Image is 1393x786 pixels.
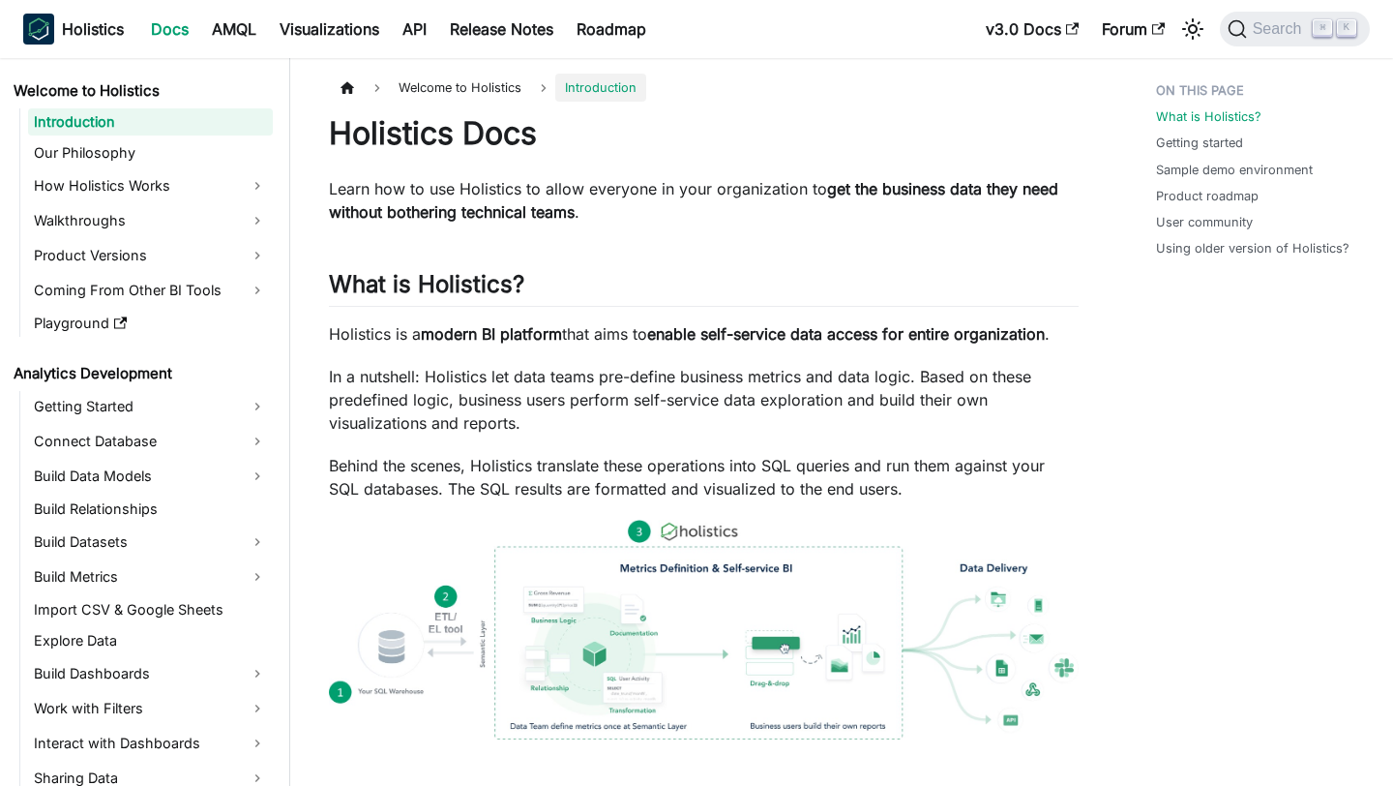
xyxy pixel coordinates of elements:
a: Interact with Dashboards [28,728,273,759]
a: Connect Database [28,426,273,457]
a: What is Holistics? [1156,107,1261,126]
a: Build Datasets [28,527,273,558]
h2: What is Holistics? [329,270,1079,307]
p: Learn how to use Holistics to allow everyone in your organization to . [329,177,1079,224]
a: Introduction [28,108,273,136]
a: Import CSV & Google Sheets [28,596,273,623]
span: Welcome to Holistics [389,74,531,102]
a: Docs [139,14,200,45]
span: Search [1247,20,1314,38]
a: Work with Filters [28,693,273,724]
a: Walkthroughs [28,205,273,236]
b: Holistics [62,17,124,41]
a: Visualizations [268,14,391,45]
a: Explore Data [28,627,273,654]
a: Roadmap [565,14,658,45]
a: Product roadmap [1156,187,1259,205]
a: Product Versions [28,240,273,271]
kbd: ⌘ [1313,19,1332,37]
kbd: K [1337,19,1356,37]
a: Sample demo environment [1156,161,1313,179]
a: Our Philosophy [28,139,273,166]
a: HolisticsHolistics [23,14,124,45]
a: Welcome to Holistics [8,77,273,105]
a: How Holistics Works [28,170,273,201]
strong: modern BI platform [421,324,562,344]
nav: Breadcrumbs [329,74,1079,102]
h1: Holistics Docs [329,114,1079,153]
a: Build Relationships [28,496,273,523]
a: AMQL [200,14,268,45]
a: Getting Started [28,391,273,422]
a: Getting started [1156,134,1243,152]
a: Coming From Other BI Tools [28,275,273,306]
a: Build Data Models [28,461,273,492]
span: Introduction [555,74,646,102]
p: Behind the scenes, Holistics translate these operations into SQL queries and run them against you... [329,454,1079,500]
a: User community [1156,213,1253,231]
a: Analytics Development [8,360,273,387]
img: How Holistics fits in your Data Stack [329,520,1079,740]
a: Release Notes [438,14,565,45]
a: Using older version of Holistics? [1156,239,1349,257]
button: Switch between dark and light mode (currently light mode) [1177,14,1208,45]
p: Holistics is a that aims to . [329,322,1079,346]
a: Forum [1090,14,1176,45]
a: v3.0 Docs [974,14,1090,45]
a: API [391,14,438,45]
a: Build Dashboards [28,658,273,689]
a: Home page [329,74,366,102]
img: Holistics [23,14,54,45]
p: In a nutshell: Holistics let data teams pre-define business metrics and data logic. Based on thes... [329,365,1079,435]
strong: enable self-service data access for entire organization [647,324,1045,344]
a: Playground [28,310,273,337]
button: Search (Command+K) [1220,12,1370,46]
a: Build Metrics [28,561,273,592]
